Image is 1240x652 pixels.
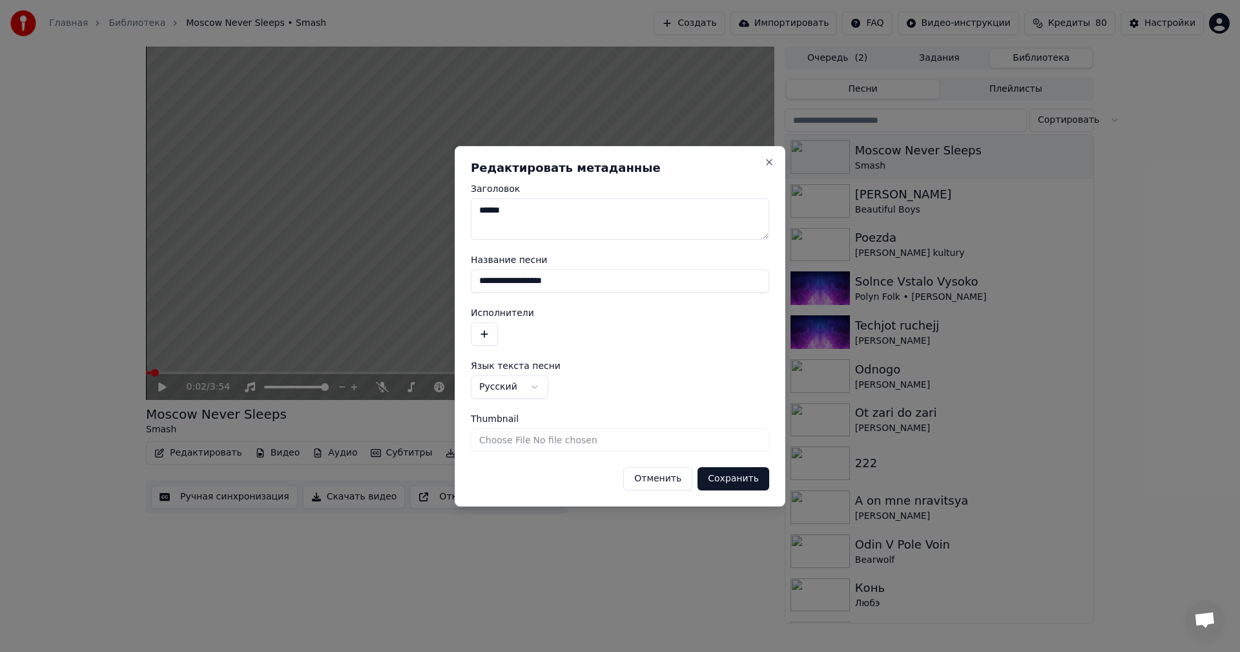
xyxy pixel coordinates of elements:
[471,361,561,370] span: Язык текста песни
[471,414,519,423] span: Thumbnail
[471,308,769,317] label: Исполнители
[471,162,769,174] h2: Редактировать метаданные
[471,255,769,264] label: Название песни
[697,467,769,490] button: Сохранить
[471,184,769,193] label: Заголовок
[623,467,692,490] button: Отменить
